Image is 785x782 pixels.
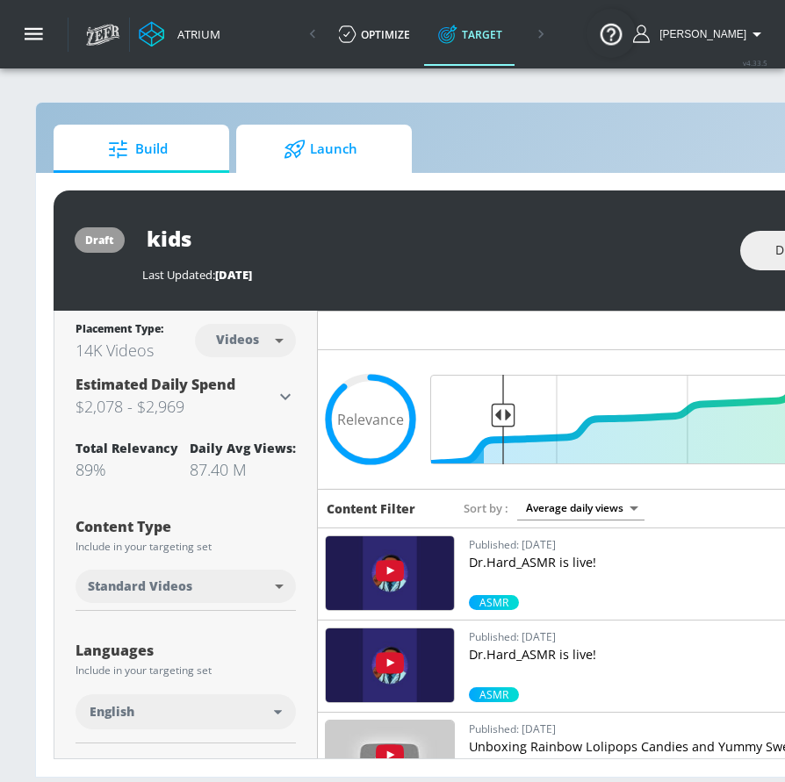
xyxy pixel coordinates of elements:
[71,128,205,170] span: Build
[76,440,178,456] div: Total Relevancy
[190,459,296,480] div: 87.40 M
[170,26,220,42] div: Atrium
[652,28,746,40] span: login as: bogdan.nalisnikovskiy@zefr.com
[326,536,454,610] img: kKV4sS0nPXg
[215,267,252,283] span: [DATE]
[469,687,519,702] span: ASMR
[76,542,296,552] div: Include in your targeting set
[76,375,235,394] span: Estimated Daily Spend
[633,24,767,45] button: [PERSON_NAME]
[76,394,275,419] h3: $2,078 - $2,969
[139,21,220,47] a: Atrium
[76,321,163,340] div: Placement Type:
[76,459,178,480] div: 89%
[464,500,508,516] span: Sort by
[743,58,767,68] span: v 4.33.5
[90,703,134,721] span: English
[469,595,519,610] span: ASMR
[326,628,454,702] img: J4gMrNYhXC8
[190,440,296,456] div: Daily Avg Views:
[254,128,387,170] span: Launch
[85,233,114,248] div: draft
[76,694,296,729] div: English
[469,687,519,702] div: 99.2%
[323,3,424,66] a: optimize
[76,340,163,361] div: 14K Videos
[424,3,516,66] a: Target
[327,500,415,517] h6: Content Filter
[76,665,296,676] div: Include in your targeting set
[76,375,296,419] div: Estimated Daily Spend$2,078 - $2,969
[76,643,296,657] div: Languages
[337,413,404,427] span: Relevance
[469,595,519,610] div: 99.2%
[587,9,636,58] button: Open Resource Center
[88,578,192,595] span: Standard Videos
[142,267,723,283] div: Last Updated:
[517,496,645,520] div: Average daily views
[207,332,268,347] div: Videos
[76,520,296,534] div: Content Type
